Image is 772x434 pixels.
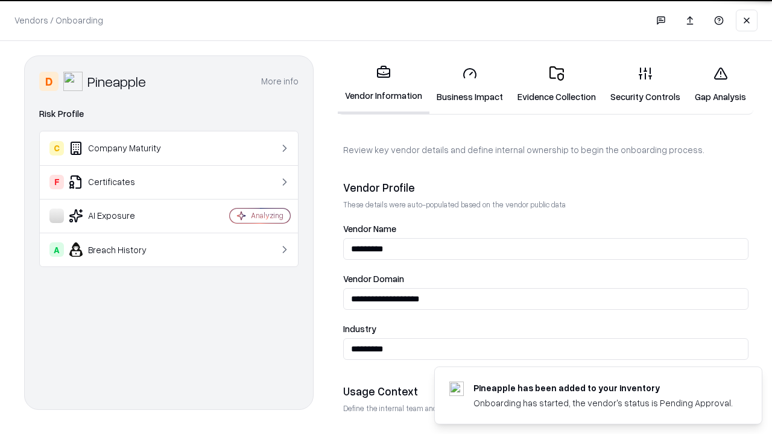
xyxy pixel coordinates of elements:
[49,141,194,156] div: Company Maturity
[343,180,748,195] div: Vendor Profile
[473,382,733,394] div: Pineapple has been added to your inventory
[49,141,64,156] div: C
[343,324,748,333] label: Industry
[63,72,83,91] img: Pineapple
[343,143,748,156] p: Review key vendor details and define internal ownership to begin the onboarding process.
[343,403,748,414] p: Define the internal team and reason for using this vendor. This helps assess business relevance a...
[49,242,194,257] div: Breach History
[49,242,64,257] div: A
[510,57,603,113] a: Evidence Collection
[343,384,748,398] div: Usage Context
[14,14,103,27] p: Vendors / Onboarding
[603,57,688,113] a: Security Controls
[343,224,748,233] label: Vendor Name
[39,72,59,91] div: D
[338,55,429,114] a: Vendor Information
[688,57,753,113] a: Gap Analysis
[343,200,748,210] p: These details were auto-populated based on the vendor public data
[261,71,299,92] button: More info
[49,209,194,223] div: AI Exposure
[251,210,283,221] div: Analyzing
[429,57,510,113] a: Business Impact
[39,107,299,121] div: Risk Profile
[473,397,733,409] div: Onboarding has started, the vendor's status is Pending Approval.
[449,382,464,396] img: pineappleenergy.com
[49,175,194,189] div: Certificates
[343,274,748,283] label: Vendor Domain
[49,175,64,189] div: F
[87,72,146,91] div: Pineapple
